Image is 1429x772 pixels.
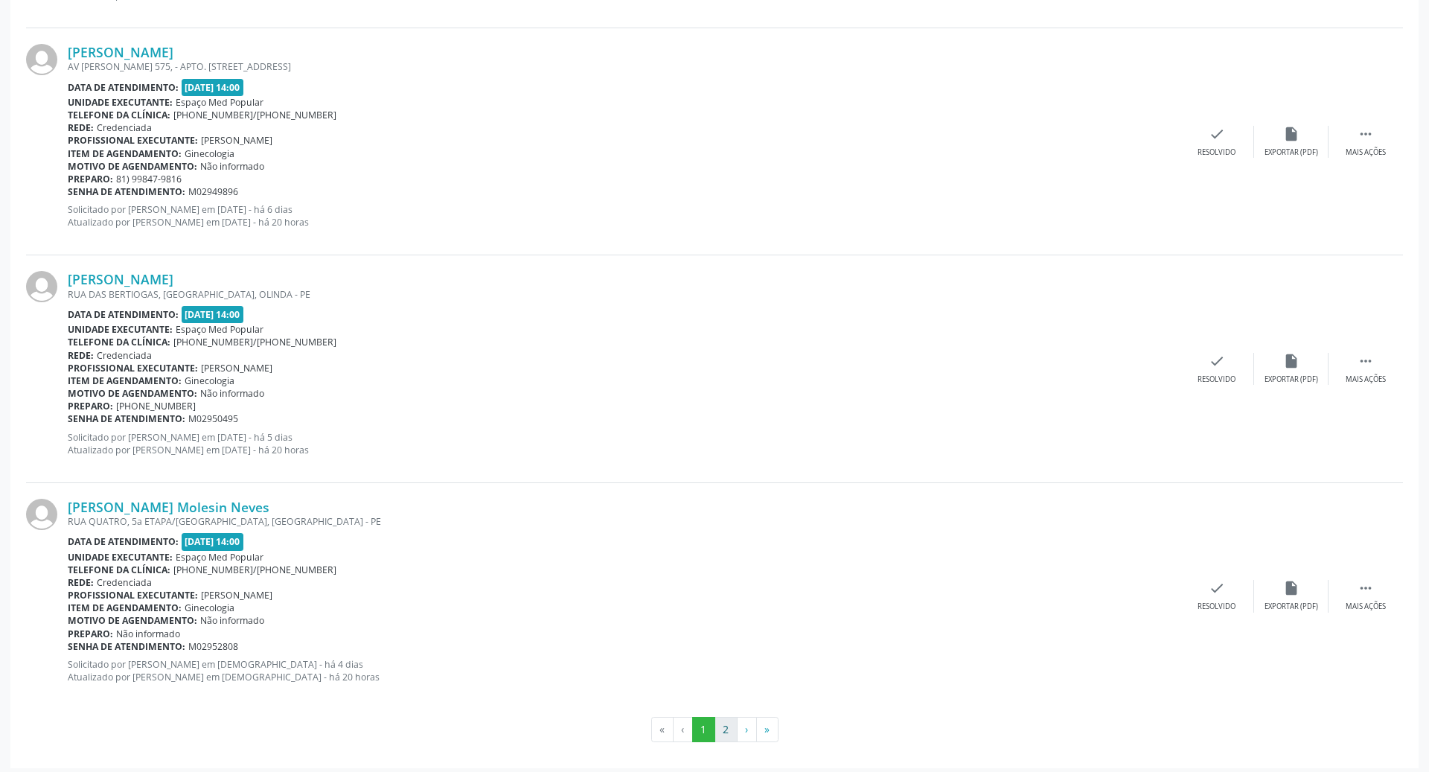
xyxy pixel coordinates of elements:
div: Resolvido [1198,602,1235,612]
span: [DATE] 14:00 [182,533,244,550]
b: Unidade executante: [68,551,173,564]
img: img [26,499,57,530]
b: Item de agendamento: [68,374,182,387]
img: img [26,271,57,302]
b: Senha de atendimento: [68,640,185,653]
p: Solicitado por [PERSON_NAME] em [DEMOGRAPHIC_DATA] - há 4 dias Atualizado por [PERSON_NAME] em [D... [68,658,1180,683]
img: img [26,44,57,75]
b: Telefone da clínica: [68,336,170,348]
div: Exportar (PDF) [1265,602,1318,612]
b: Senha de atendimento: [68,412,185,425]
b: Item de agendamento: [68,602,182,614]
i: insert_drive_file [1283,126,1299,142]
div: RUA DAS BERTIOGAS, [GEOGRAPHIC_DATA], OLINDA - PE [68,288,1180,301]
span: Ginecologia [185,147,234,160]
span: Credenciada [97,121,152,134]
button: Go to page 1 [692,717,715,742]
span: 81) 99847-9816 [116,173,182,185]
div: Exportar (PDF) [1265,147,1318,158]
b: Rede: [68,121,94,134]
span: [PERSON_NAME] [201,362,272,374]
button: Go to page 2 [714,717,738,742]
i: check [1209,353,1225,369]
a: [PERSON_NAME] [68,271,173,287]
b: Profissional executante: [68,362,198,374]
b: Preparo: [68,173,113,185]
button: Go to last page [756,717,779,742]
b: Profissional executante: [68,589,198,602]
span: [DATE] 14:00 [182,306,244,323]
span: [PHONE_NUMBER]/[PHONE_NUMBER] [173,109,336,121]
ul: Pagination [26,717,1403,742]
div: RUA QUATRO, 5a ETAPA/[GEOGRAPHIC_DATA], [GEOGRAPHIC_DATA] - PE [68,515,1180,528]
b: Data de atendimento: [68,81,179,94]
span: Espaço Med Popular [176,323,263,336]
b: Preparo: [68,400,113,412]
b: Motivo de agendamento: [68,387,197,400]
b: Profissional executante: [68,134,198,147]
div: Mais ações [1346,147,1386,158]
i: check [1209,580,1225,596]
div: Exportar (PDF) [1265,374,1318,385]
div: Mais ações [1346,602,1386,612]
span: Ginecologia [185,602,234,614]
span: Espaço Med Popular [176,551,263,564]
b: Preparo: [68,628,113,640]
i: check [1209,126,1225,142]
div: Resolvido [1198,147,1235,158]
i: insert_drive_file [1283,353,1299,369]
span: [PHONE_NUMBER] [116,400,196,412]
span: Não informado [200,160,264,173]
span: [PHONE_NUMBER]/[PHONE_NUMBER] [173,336,336,348]
b: Unidade executante: [68,96,173,109]
span: M02952808 [188,640,238,653]
b: Rede: [68,576,94,589]
i:  [1358,580,1374,596]
p: Solicitado por [PERSON_NAME] em [DATE] - há 6 dias Atualizado por [PERSON_NAME] em [DATE] - há 20... [68,203,1180,229]
span: [PERSON_NAME] [201,589,272,602]
button: Go to next page [737,717,757,742]
span: Não informado [200,387,264,400]
b: Telefone da clínica: [68,109,170,121]
span: M02949896 [188,185,238,198]
i:  [1358,353,1374,369]
i: insert_drive_file [1283,580,1299,596]
b: Telefone da clínica: [68,564,170,576]
a: [PERSON_NAME] [68,44,173,60]
div: Resolvido [1198,374,1235,385]
a: [PERSON_NAME] Molesin Neves [68,499,269,515]
span: Espaço Med Popular [176,96,263,109]
span: Credenciada [97,349,152,362]
b: Unidade executante: [68,323,173,336]
i:  [1358,126,1374,142]
div: Mais ações [1346,374,1386,385]
div: AV [PERSON_NAME] 575, - APTO. [STREET_ADDRESS] [68,60,1180,73]
span: [PHONE_NUMBER]/[PHONE_NUMBER] [173,564,336,576]
b: Data de atendimento: [68,308,179,321]
span: [DATE] 14:00 [182,79,244,96]
b: Rede: [68,349,94,362]
b: Motivo de agendamento: [68,160,197,173]
span: Ginecologia [185,374,234,387]
b: Data de atendimento: [68,535,179,548]
span: M02950495 [188,412,238,425]
b: Senha de atendimento: [68,185,185,198]
span: Credenciada [97,576,152,589]
b: Motivo de agendamento: [68,614,197,627]
p: Solicitado por [PERSON_NAME] em [DATE] - há 5 dias Atualizado por [PERSON_NAME] em [DATE] - há 20... [68,431,1180,456]
span: [PERSON_NAME] [201,134,272,147]
span: Não informado [116,628,180,640]
span: Não informado [200,614,264,627]
b: Item de agendamento: [68,147,182,160]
